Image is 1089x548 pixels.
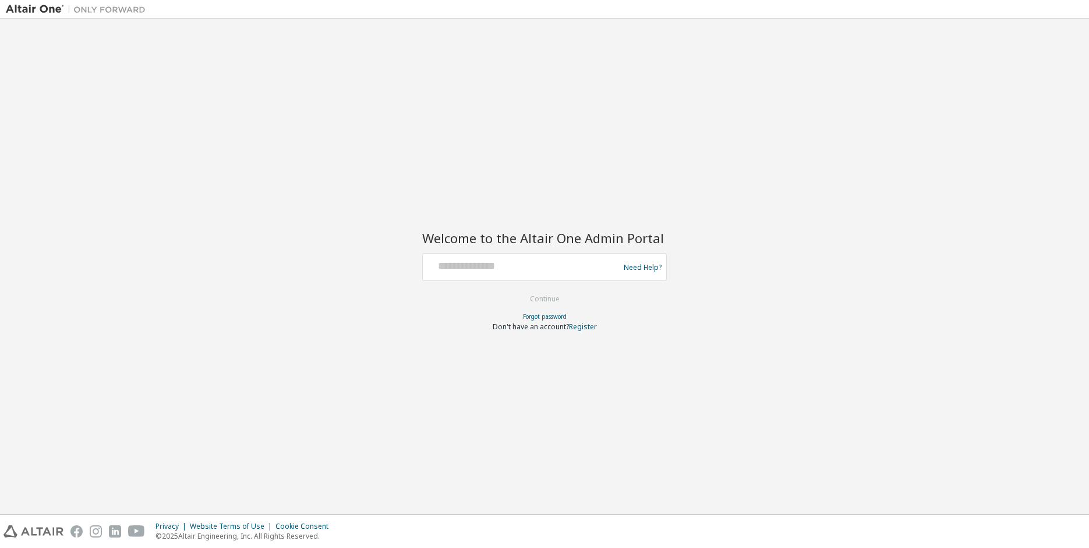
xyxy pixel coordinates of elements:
span: Don't have an account? [493,322,569,332]
a: Need Help? [624,267,662,268]
a: Forgot password [523,312,567,321]
div: Cookie Consent [275,522,335,531]
img: instagram.svg [90,525,102,538]
img: linkedin.svg [109,525,121,538]
img: youtube.svg [128,525,145,538]
div: Website Terms of Use [190,522,275,531]
a: Register [569,322,597,332]
p: © 2025 Altair Engineering, Inc. All Rights Reserved. [155,531,335,541]
div: Privacy [155,522,190,531]
img: Altair One [6,3,151,15]
img: altair_logo.svg [3,525,63,538]
img: facebook.svg [70,525,83,538]
h2: Welcome to the Altair One Admin Portal [422,230,667,246]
